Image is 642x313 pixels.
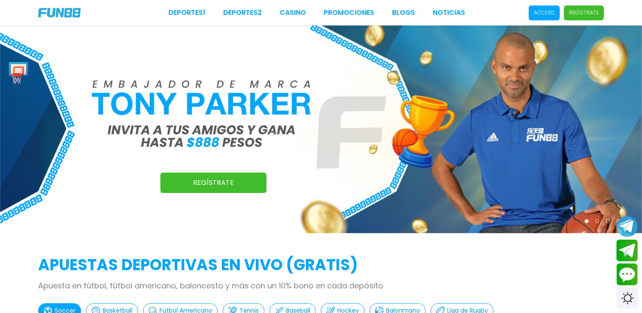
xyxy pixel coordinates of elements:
h2: APUESTAS DEPORTIVAS EN VIVO (gratis) [38,254,604,277]
a: BLOGS [392,8,415,18]
img: Company Logo [38,8,81,17]
a: Regístrate [160,173,266,193]
p: Apuesta en fútbol, fútbol americano, baloncesto y más con un 10% bono en cada depósito [38,280,604,291]
p: Regístrate [569,9,599,17]
a: NOTICIAS [433,8,465,18]
button: Contact customer service [617,263,638,285]
a: CASINO [280,8,306,18]
a: Promociones [324,8,374,18]
a: Deportes2 [223,8,262,18]
div: Switch theme [617,288,638,309]
button: Join telegram [617,240,638,262]
p: Acceso [534,9,555,17]
button: Join telegram channel [617,215,638,238]
a: Deportes1 [168,8,205,18]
